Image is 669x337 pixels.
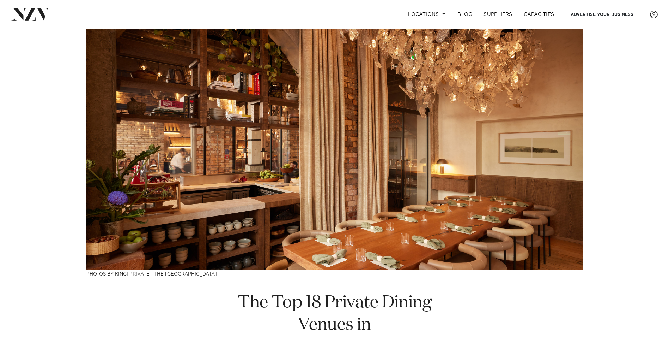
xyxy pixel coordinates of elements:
h3: Photos by kingi Private - The [GEOGRAPHIC_DATA] [86,270,583,277]
a: Advertise your business [565,7,639,22]
img: The Top 18 Private Dining Venues in Auckland [86,29,583,270]
a: Locations [402,7,452,22]
a: SUPPLIERS [478,7,518,22]
a: Capacities [518,7,560,22]
a: BLOG [452,7,478,22]
img: nzv-logo.png [11,8,50,20]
